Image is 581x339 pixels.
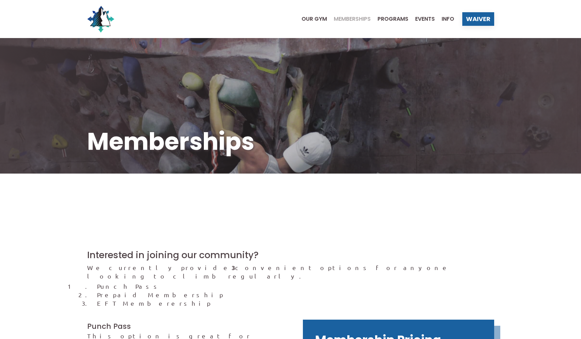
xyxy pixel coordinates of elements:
a: Waiver [462,12,494,26]
span: Waiver [466,16,490,22]
h2: Interested in joining our community? [87,249,494,262]
a: Events [408,16,435,22]
li: Punch Pass [97,282,494,290]
h1: Memberships [87,125,494,158]
strong: 3 [232,264,235,271]
h3: Punch Pass [87,321,278,332]
li: Prepaid Membership [97,290,494,299]
p: We currently provide convenient options for anyone looking to climb regularly. [87,263,494,280]
span: Our Gym [302,16,327,22]
a: Memberships [327,16,371,22]
span: Events [415,16,435,22]
a: Programs [371,16,408,22]
a: Our Gym [295,16,327,22]
span: Memberships [334,16,371,22]
a: Info [435,16,454,22]
span: Info [442,16,454,22]
li: EFT Memberership [97,299,494,307]
img: North Wall Logo [87,5,114,33]
span: Programs [377,16,408,22]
